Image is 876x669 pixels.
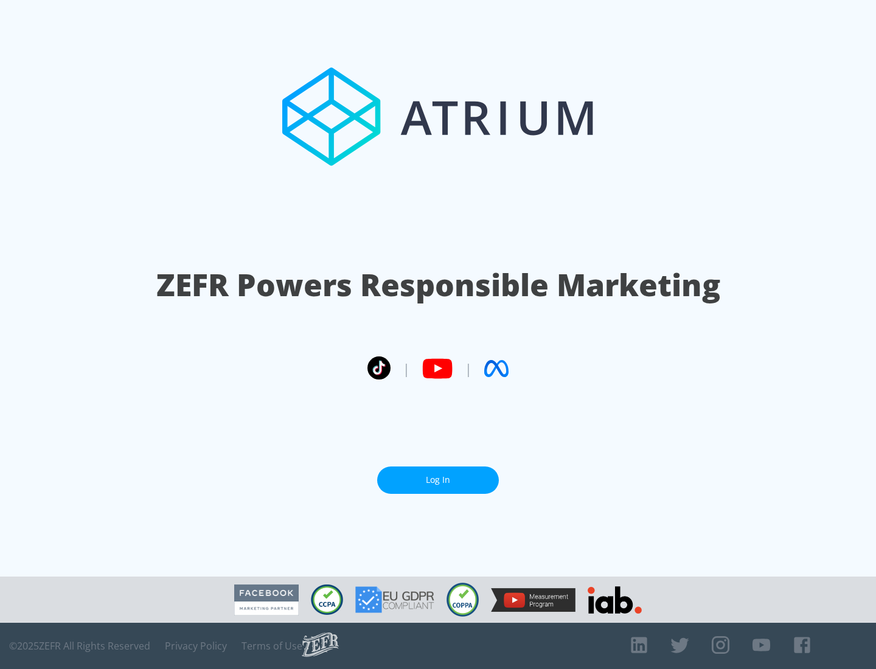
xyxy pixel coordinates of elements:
img: IAB [588,586,642,614]
span: | [465,359,472,378]
img: GDPR Compliant [355,586,434,613]
img: COPPA Compliant [447,583,479,617]
img: YouTube Measurement Program [491,588,575,612]
a: Terms of Use [242,640,302,652]
a: Privacy Policy [165,640,227,652]
span: © 2025 ZEFR All Rights Reserved [9,640,150,652]
span: | [403,359,410,378]
a: Log In [377,466,499,494]
img: Facebook Marketing Partner [234,584,299,615]
h1: ZEFR Powers Responsible Marketing [156,264,720,306]
img: CCPA Compliant [311,584,343,615]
